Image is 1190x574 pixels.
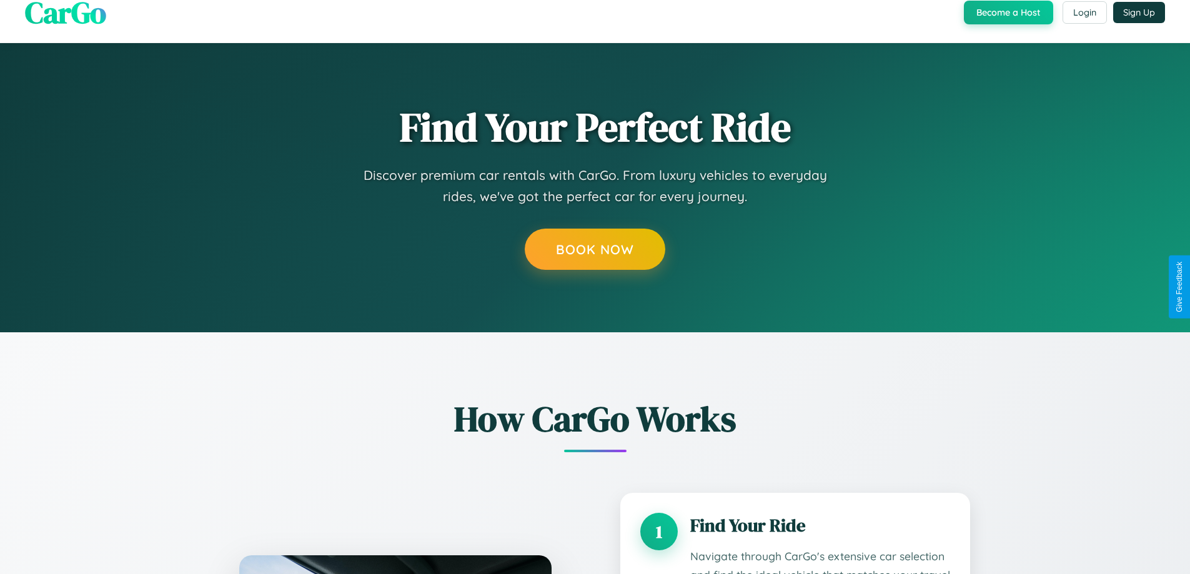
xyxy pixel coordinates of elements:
[1175,262,1184,312] div: Give Feedback
[525,229,665,270] button: Book Now
[1113,2,1165,23] button: Sign Up
[690,513,950,538] h3: Find Your Ride
[1063,1,1107,24] button: Login
[400,106,791,149] h1: Find Your Perfect Ride
[221,395,970,443] h2: How CarGo Works
[640,513,678,550] div: 1
[345,165,845,207] p: Discover premium car rentals with CarGo. From luxury vehicles to everyday rides, we've got the pe...
[964,1,1053,24] button: Become a Host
